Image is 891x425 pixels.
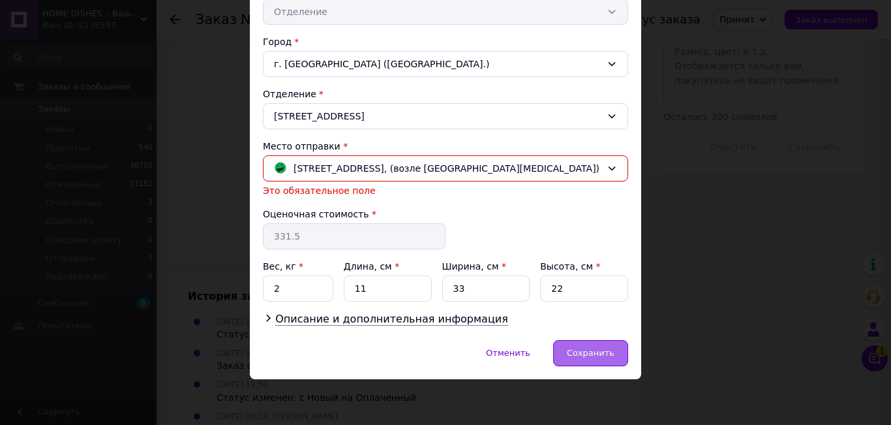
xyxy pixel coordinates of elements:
[263,209,369,219] label: Оценочная стоимость
[567,348,614,358] span: Сохранить
[540,261,600,272] label: Высота, см
[263,185,376,196] span: Это обязательное поле
[263,51,628,77] div: г. [GEOGRAPHIC_DATA] ([GEOGRAPHIC_DATA].)
[275,313,508,326] span: Описание и дополнительная информация
[344,261,399,272] label: Длина, см
[263,103,628,129] div: [STREET_ADDRESS]
[263,261,303,272] label: Вес, кг
[263,140,628,153] div: Место отправки
[263,35,628,48] div: Город
[294,161,599,176] span: [STREET_ADDRESS], (возле [GEOGRAPHIC_DATA][MEDICAL_DATA])
[486,348,530,358] span: Отменить
[263,87,628,101] div: Отделение
[442,261,506,272] label: Ширина, см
